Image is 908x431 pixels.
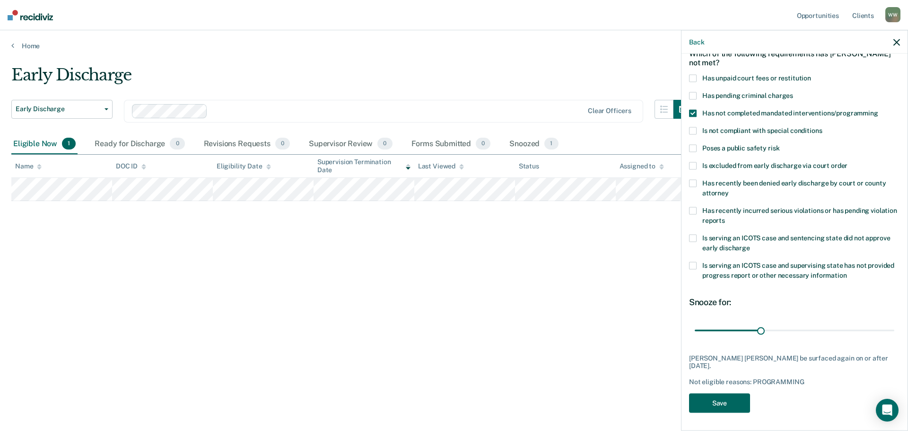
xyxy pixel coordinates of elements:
[702,179,886,197] span: Has recently been denied early discharge by court or county attorney
[16,105,101,113] span: Early Discharge
[689,393,750,413] button: Save
[15,162,42,170] div: Name
[702,109,878,117] span: Has not completed mandated interventions/programming
[702,262,894,279] span: Is serving an ICOTS case and supervising state has not provided progress report or other necessar...
[544,138,558,150] span: 1
[702,127,822,134] span: Is not compliant with special conditions
[876,399,899,422] div: Open Intercom Messenger
[476,138,490,150] span: 0
[275,138,290,150] span: 0
[11,42,897,50] a: Home
[702,162,847,169] span: Is excluded from early discharge via court order
[507,134,560,155] div: Snoozed
[8,10,53,20] img: Recidiviz
[202,134,292,155] div: Revisions Requests
[689,354,900,370] div: [PERSON_NAME] [PERSON_NAME] be surfaced again on or after [DATE].
[418,162,464,170] div: Last Viewed
[377,138,392,150] span: 0
[702,234,890,252] span: Is serving an ICOTS case and sentencing state did not approve early discharge
[702,207,897,224] span: Has recently incurred serious violations or has pending violation reports
[702,74,811,82] span: Has unpaid court fees or restitution
[170,138,184,150] span: 0
[11,134,78,155] div: Eligible Now
[519,162,539,170] div: Status
[317,158,410,174] div: Supervision Termination Date
[885,7,900,22] div: W W
[307,134,394,155] div: Supervisor Review
[689,378,900,386] div: Not eligible reasons: PROGRAMMING
[93,134,186,155] div: Ready for Discharge
[588,107,631,115] div: Clear officers
[11,65,692,92] div: Early Discharge
[62,138,76,150] span: 1
[702,144,779,152] span: Poses a public safety risk
[689,297,900,308] div: Snooze for:
[116,162,146,170] div: DOC ID
[620,162,664,170] div: Assigned to
[410,134,493,155] div: Forms Submitted
[689,41,900,74] div: Which of the following requirements has [PERSON_NAME] not met?
[702,92,793,99] span: Has pending criminal charges
[689,38,704,46] button: Back
[217,162,271,170] div: Eligibility Date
